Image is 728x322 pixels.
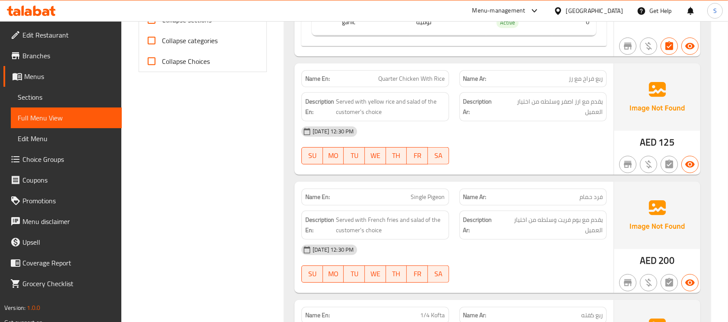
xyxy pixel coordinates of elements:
[407,265,428,283] button: FR
[326,268,341,280] span: MO
[619,274,636,291] button: Not branch specific item
[336,96,445,117] span: Served with yellow rice and salad of the customer's choice
[658,134,674,151] span: 125
[661,156,678,173] button: Not has choices
[22,154,115,164] span: Choice Groups
[497,18,519,28] span: Active
[661,274,678,291] button: Not has choices
[410,149,424,162] span: FR
[162,35,218,46] span: Collapse categories
[3,66,122,87] a: Menus
[619,38,636,55] button: Not branch specific item
[22,258,115,268] span: Coverage Report
[27,302,40,313] span: 1.0.0
[431,268,446,280] span: SA
[24,71,115,82] span: Menus
[162,56,210,66] span: Collapse Choices
[368,268,383,280] span: WE
[569,74,603,83] span: ربع فراخ مع رز
[581,311,603,320] span: ربع كفته
[386,147,407,164] button: TH
[305,74,330,83] strong: Name En:
[713,6,717,16] span: S
[410,10,487,35] td: ثوميه
[11,107,122,128] a: Full Menu View
[305,193,330,202] strong: Name En:
[3,170,122,190] a: Coupons
[301,265,323,283] button: SU
[22,51,115,61] span: Branches
[365,265,386,283] button: WE
[18,133,115,144] span: Edit Menu
[428,265,449,283] button: SA
[411,193,445,202] span: Single Pigeon
[552,10,596,35] td: 0
[305,96,334,117] strong: Description En:
[640,156,657,173] button: Purchased item
[336,215,445,236] span: Served with French fries and salad of the customer's choice
[22,196,115,206] span: Promotions
[3,253,122,273] a: Coverage Report
[323,147,344,164] button: MO
[305,311,330,320] strong: Name En:
[463,74,487,83] strong: Name Ar:
[472,6,525,16] div: Menu-management
[3,190,122,211] a: Promotions
[3,149,122,170] a: Choice Groups
[640,274,657,291] button: Purchased item
[301,147,323,164] button: SU
[344,147,365,164] button: TU
[379,74,445,83] span: Quarter Chicken With Rice
[4,302,25,313] span: Version:
[11,87,122,107] a: Sections
[463,96,499,117] strong: Description Ar:
[3,273,122,294] a: Grocery Checklist
[463,193,487,202] strong: Name Ar:
[22,175,115,185] span: Coupons
[431,149,446,162] span: SA
[22,30,115,40] span: Edit Restaurant
[3,25,122,45] a: Edit Restaurant
[681,38,699,55] button: Available
[18,113,115,123] span: Full Menu View
[18,92,115,102] span: Sections
[500,215,603,236] span: يقدم مع بوم فريت وسلطه من اختيار العميل
[309,246,357,254] span: [DATE] 12:30 PM
[3,45,122,66] a: Branches
[407,147,428,164] button: FR
[335,10,410,35] th: garlic
[344,265,365,283] button: TU
[305,149,320,162] span: SU
[368,149,383,162] span: WE
[323,265,344,283] button: MO
[326,149,341,162] span: MO
[305,215,334,236] strong: Description En:
[579,193,603,202] span: فرد حمام
[619,156,636,173] button: Not branch specific item
[410,268,424,280] span: FR
[658,252,674,269] span: 200
[162,15,212,25] span: Collapse sections
[386,265,407,283] button: TH
[661,38,678,55] button: Has choices
[640,134,657,151] span: AED
[614,63,700,131] img: Ae5nvW7+0k+MAAAAAElFTkSuQmCC
[309,127,357,136] span: [DATE] 12:30 PM
[22,216,115,227] span: Menu disclaimer
[305,268,320,280] span: SU
[640,38,657,55] button: Purchased item
[22,278,115,289] span: Grocery Checklist
[22,237,115,247] span: Upsell
[681,156,699,173] button: Available
[3,211,122,232] a: Menu disclaimer
[566,6,623,16] div: [GEOGRAPHIC_DATA]
[463,311,487,320] strong: Name Ar:
[614,182,700,249] img: Ae5nvW7+0k+MAAAAAElFTkSuQmCC
[389,149,404,162] span: TH
[428,147,449,164] button: SA
[389,268,404,280] span: TH
[365,147,386,164] button: WE
[3,232,122,253] a: Upsell
[347,268,361,280] span: TU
